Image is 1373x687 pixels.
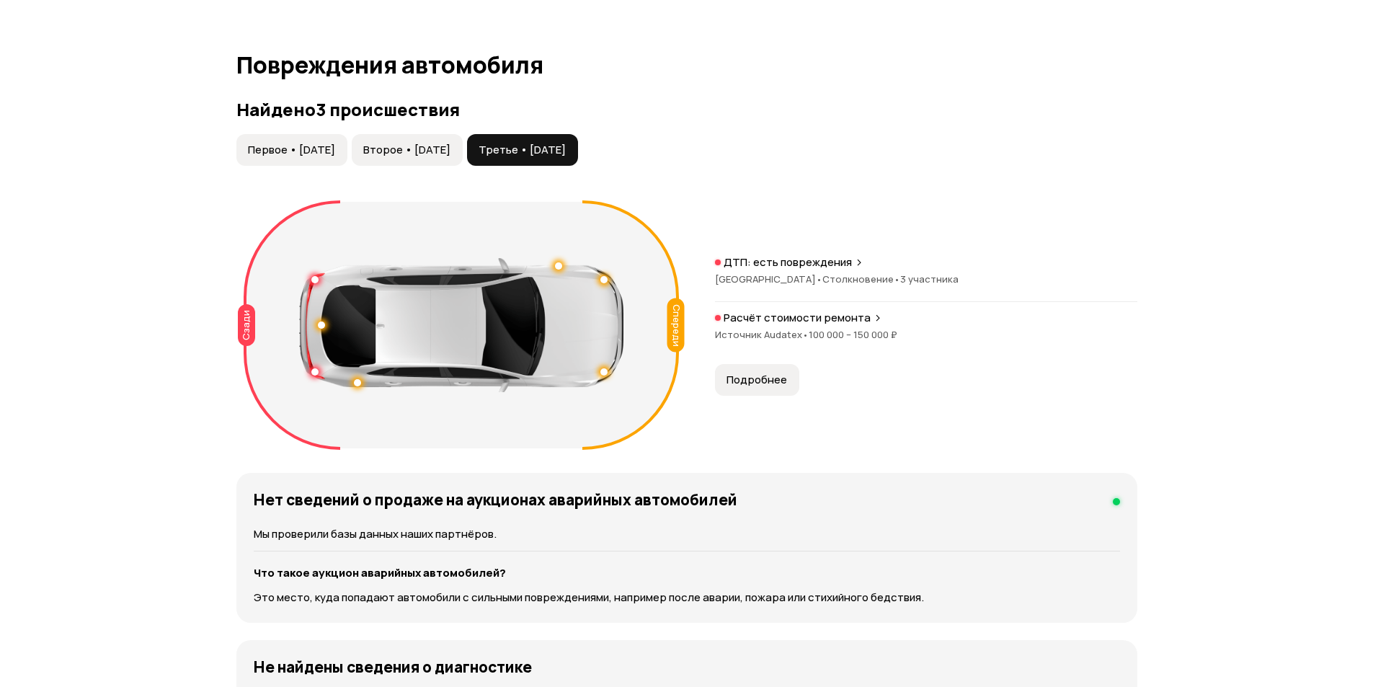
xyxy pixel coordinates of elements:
span: Подробнее [727,373,787,387]
div: Спереди [667,298,684,353]
span: • [802,328,809,341]
strong: Что такое аукцион аварийных автомобилей? [254,565,506,580]
span: [GEOGRAPHIC_DATA] [715,272,822,285]
h1: Повреждения автомобиля [236,52,1137,78]
span: Источник Audatex [715,328,809,341]
h4: Не найдены сведения о диагностике [254,657,532,676]
span: • [894,272,900,285]
span: Первое • [DATE] [248,143,335,157]
div: Сзади [238,304,255,346]
span: • [816,272,822,285]
button: Третье • [DATE] [467,134,578,166]
span: Столкновение [822,272,900,285]
span: 3 участника [900,272,959,285]
p: ДТП: есть повреждения [724,255,852,270]
p: Это место, куда попадают автомобили с сильными повреждениями, например после аварии, пожара или с... [254,590,1120,606]
span: 100 000 – 150 000 ₽ [809,328,897,341]
button: Второе • [DATE] [352,134,463,166]
h3: Найдено 3 происшествия [236,99,1137,120]
span: Второе • [DATE] [363,143,450,157]
button: Подробнее [715,364,799,396]
h4: Нет сведений о продаже на аукционах аварийных автомобилей [254,490,737,509]
p: Расчёт стоимости ремонта [724,311,871,325]
button: Первое • [DATE] [236,134,347,166]
span: Третье • [DATE] [479,143,566,157]
p: Мы проверили базы данных наших партнёров. [254,526,1120,542]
